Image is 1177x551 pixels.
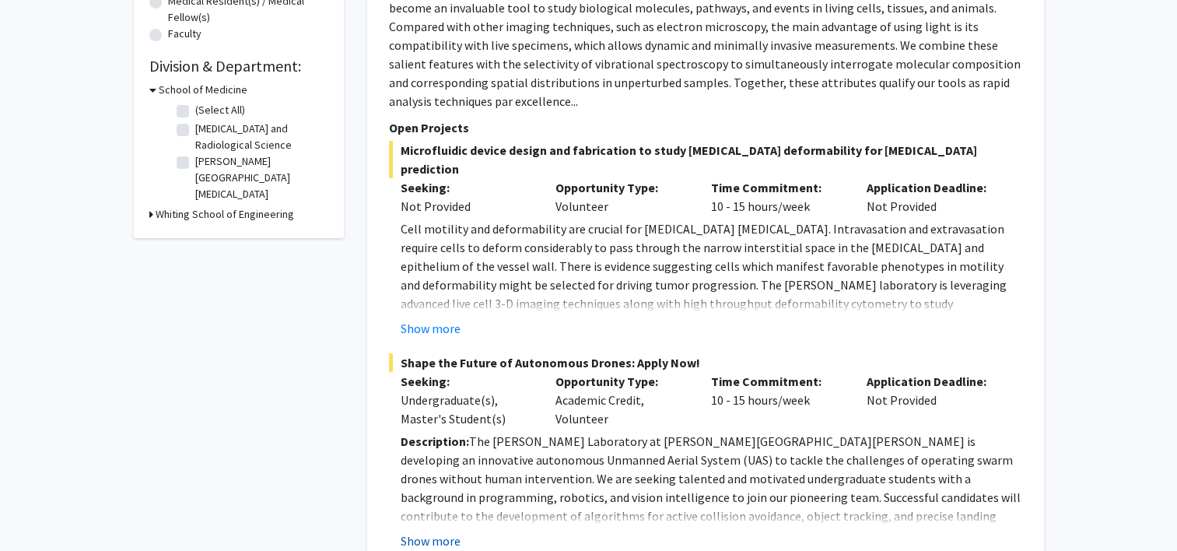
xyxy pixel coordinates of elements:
[389,141,1022,178] span: Microfluidic device design and fabrication to study [MEDICAL_DATA] deformability for [MEDICAL_DAT...
[401,391,533,428] div: Undergraduate(s), Master's Student(s)
[389,353,1022,372] span: Shape the Future of Autonomous Drones: Apply Now!
[401,319,461,338] button: Show more
[699,178,855,216] div: 10 - 15 hours/week
[159,82,247,98] h3: School of Medicine
[711,372,843,391] p: Time Commitment:
[867,178,999,197] p: Application Deadline:
[555,372,688,391] p: Opportunity Type:
[401,219,1022,332] p: Cell motility and deformability are crucial for [MEDICAL_DATA] [MEDICAL_DATA]. Intravasation and ...
[389,118,1022,137] p: Open Projects
[544,178,699,216] div: Volunteer
[855,372,1011,428] div: Not Provided
[555,178,688,197] p: Opportunity Type:
[401,178,533,197] p: Seeking:
[711,178,843,197] p: Time Commitment:
[12,481,66,539] iframe: Chat
[195,102,245,118] label: (Select All)
[156,206,294,223] h3: Whiting School of Engineering
[195,153,324,202] label: [PERSON_NAME][GEOGRAPHIC_DATA][MEDICAL_DATA]
[401,532,461,550] button: Show more
[401,197,533,216] div: Not Provided
[867,372,999,391] p: Application Deadline:
[401,372,533,391] p: Seeking:
[699,372,855,428] div: 10 - 15 hours/week
[168,26,201,42] label: Faculty
[855,178,1011,216] div: Not Provided
[401,433,469,449] strong: Description:
[195,121,324,153] label: [MEDICAL_DATA] and Radiological Science
[544,372,699,428] div: Academic Credit, Volunteer
[401,432,1022,544] p: The [PERSON_NAME] Laboratory at [PERSON_NAME][GEOGRAPHIC_DATA][PERSON_NAME] is developing an inno...
[149,57,328,75] h2: Division & Department:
